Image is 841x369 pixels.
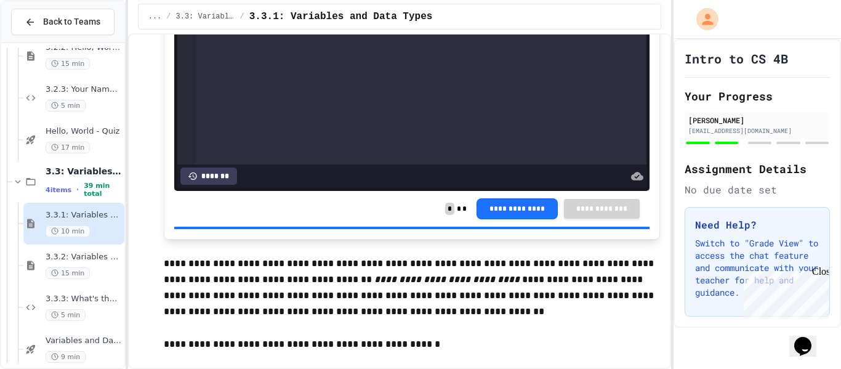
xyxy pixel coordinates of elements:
[46,252,122,262] span: 3.3.2: Variables and Data Types - Review
[46,142,90,153] span: 17 min
[249,9,433,24] span: 3.3.1: Variables and Data Types
[46,43,122,53] span: 3.2.2: Hello, World! - Review
[695,237,819,299] p: Switch to "Grade View" to access the chat feature and communicate with your teacher for help and ...
[148,12,162,22] span: ...
[46,294,122,304] span: 3.3.3: What's the Type?
[695,217,819,232] h3: Need Help?
[176,12,235,22] span: 3.3: Variables and Data Types
[46,126,122,137] span: Hello, World - Quiz
[688,115,826,126] div: [PERSON_NAME]
[166,12,171,22] span: /
[46,336,122,346] span: Variables and Data types - quiz
[46,210,122,221] span: 3.3.1: Variables and Data Types
[683,5,722,33] div: My Account
[46,225,90,237] span: 10 min
[688,126,826,136] div: [EMAIL_ADDRESS][DOMAIN_NAME]
[43,15,100,28] span: Back to Teams
[46,351,86,363] span: 9 min
[46,166,122,177] span: 3.3: Variables and Data Types
[76,185,79,195] span: •
[739,266,829,318] iframe: chat widget
[46,84,122,95] span: 3.2.3: Your Name and Favorite Movie
[685,50,788,67] h1: Intro to CS 4B
[46,100,86,112] span: 5 min
[685,160,830,177] h2: Assignment Details
[46,58,90,70] span: 15 min
[46,267,90,279] span: 15 min
[685,182,830,197] div: No due date set
[685,87,830,105] h2: Your Progress
[84,182,122,198] span: 39 min total
[789,320,829,357] iframe: chat widget
[46,186,71,194] span: 4 items
[5,5,85,78] div: Chat with us now!Close
[46,309,86,321] span: 5 min
[240,12,244,22] span: /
